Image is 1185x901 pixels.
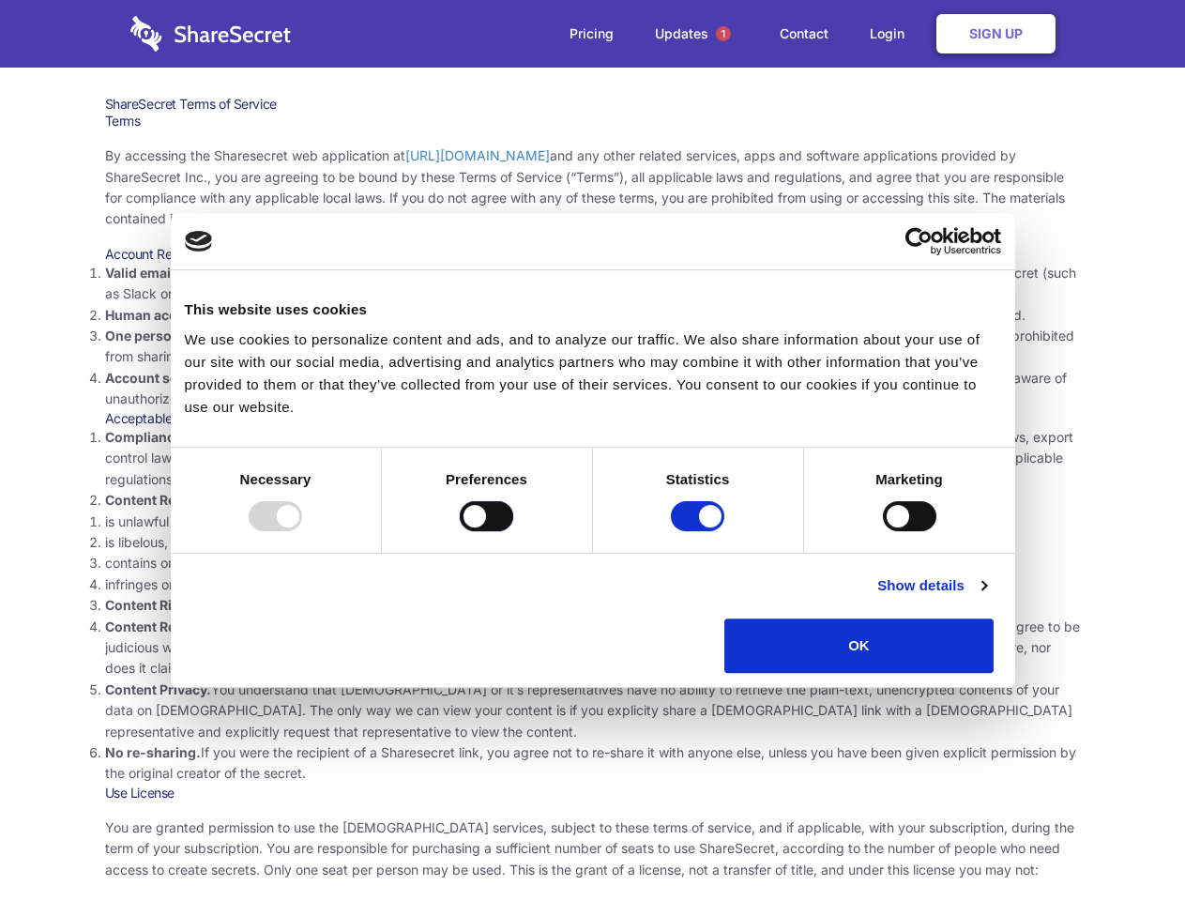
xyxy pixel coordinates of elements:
strong: No re-sharing. [105,744,201,760]
strong: Content Responsibility. [105,618,255,634]
li: is unlawful or promotes unlawful activities [105,512,1081,532]
strong: Statistics [666,471,730,487]
button: OK [724,618,994,673]
strong: Content Rights. [105,597,205,613]
li: You agree NOT to use Sharesecret to upload or share content that: [105,490,1081,595]
h3: Account Requirements [105,246,1081,263]
li: You are not allowed to share account credentials. Each account is dedicated to the individual who... [105,326,1081,368]
strong: Marketing [875,471,943,487]
li: is libelous, defamatory, or fraudulent [105,532,1081,553]
li: Only human beings may create accounts. “Bot” accounts — those created by software, in an automate... [105,305,1081,326]
li: Your use of the Sharesecret must not violate any applicable laws, including copyright or trademar... [105,427,1081,490]
li: You must provide a valid email address, either directly, or through approved third-party integrat... [105,263,1081,305]
iframe: Drift Widget Chat Controller [1091,807,1162,878]
strong: Preferences [446,471,527,487]
strong: Account security. [105,370,219,386]
strong: Content Restrictions. [105,492,242,508]
a: [URL][DOMAIN_NAME] [405,147,550,163]
strong: Content Privacy. [105,681,211,697]
a: Contact [761,5,847,63]
div: This website uses cookies [185,298,1001,321]
strong: Valid email. [105,265,179,281]
a: Login [851,5,933,63]
h3: Terms [105,113,1081,130]
h3: Acceptable Use [105,410,1081,427]
p: You are granted permission to use the [DEMOGRAPHIC_DATA] services, subject to these terms of serv... [105,817,1081,880]
h3: Use License [105,785,1081,802]
li: You are responsible for your own account security, including the security of your Sharesecret acc... [105,368,1081,410]
h1: ShareSecret Terms of Service [105,96,1081,113]
strong: Compliance with local laws and regulations. [105,429,388,445]
li: You understand that [DEMOGRAPHIC_DATA] or it’s representatives have no ability to retrieve the pl... [105,680,1081,742]
a: Sign Up [936,14,1056,53]
li: contains or installs any active malware or exploits, or uses our platform for exploit delivery (s... [105,553,1081,573]
li: If you were the recipient of a Sharesecret link, you agree not to re-share it with anyone else, u... [105,742,1081,785]
strong: Necessary [240,471,311,487]
li: You are solely responsible for the content you share on Sharesecret, and with the people you shar... [105,617,1081,680]
strong: One person per account. [105,328,265,344]
li: infringes on any proprietary right of any party, including patent, trademark, trade secret, copyr... [105,574,1081,595]
li: You agree that you will use Sharesecret only to secure and share content that you have the right ... [105,595,1081,616]
div: We use cookies to personalize content and ads, and to analyze our traffic. We also share informat... [185,328,1001,419]
span: 1 [716,26,731,41]
img: logo [185,231,213,252]
a: Show details [877,574,986,597]
a: Usercentrics Cookiebot - opens in a new window [837,227,1001,255]
strong: Human accounts. [105,307,219,323]
p: By accessing the Sharesecret web application at and any other related services, apps and software... [105,145,1081,230]
a: Pricing [551,5,632,63]
img: logo-wordmark-white-trans-d4663122ce5f474addd5e946df7df03e33cb6a1c49d2221995e7729f52c070b2.svg [130,16,291,52]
